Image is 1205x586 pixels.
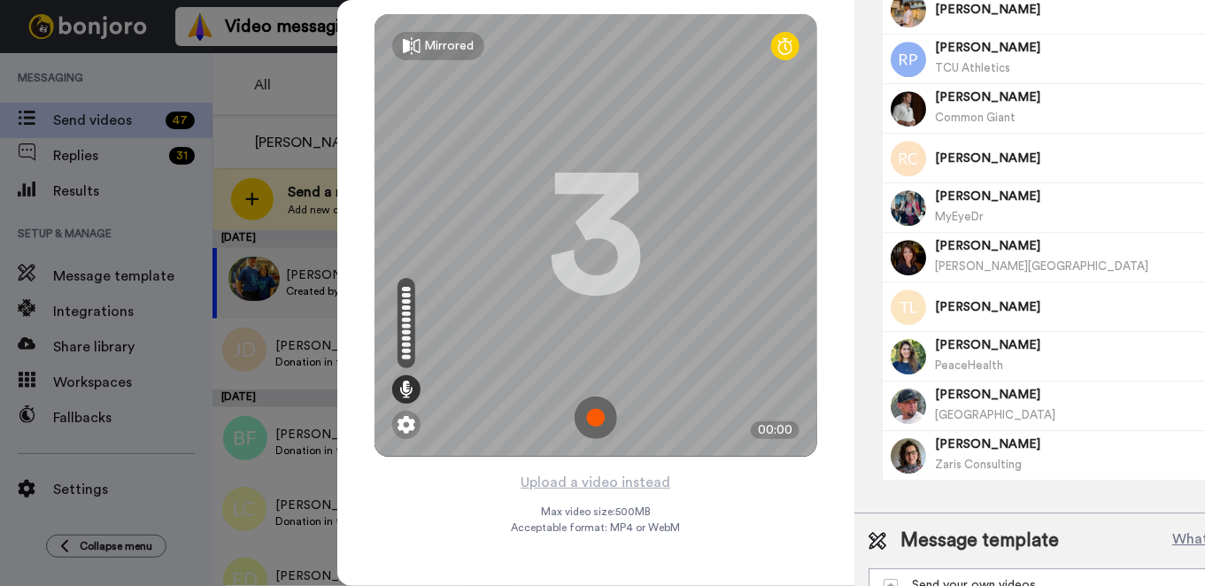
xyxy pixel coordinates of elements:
[891,389,926,424] img: Image of Timothy Statham
[515,471,676,494] button: Upload a video instead
[891,190,926,226] img: Image of Ronda Deppen
[891,141,926,176] img: Image of Ryan Casey
[891,91,926,127] img: Image of Phillip Oakley
[511,520,680,535] span: Acceptable format: MP4 or WebM
[935,359,1003,371] span: PeaceHealth
[935,459,1022,470] span: Zaris Consulting
[900,528,1059,554] span: Message template
[891,438,926,474] img: Image of Zollie Yavarow
[891,339,926,374] img: Image of Rebecca McBride
[935,260,1148,272] span: [PERSON_NAME][GEOGRAPHIC_DATA]
[935,409,1055,420] span: [GEOGRAPHIC_DATA]
[541,505,651,519] span: Max video size: 500 MB
[891,289,926,325] img: Image of Teresa Lee
[575,397,617,439] img: ic_record_start.svg
[891,240,926,275] img: Image of Tassie Cantrell
[935,112,1016,123] span: Common Giant
[751,421,799,439] div: 00:00
[547,169,645,302] div: 3
[398,416,415,434] img: ic_gear.svg
[935,211,984,222] span: MyEyeDr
